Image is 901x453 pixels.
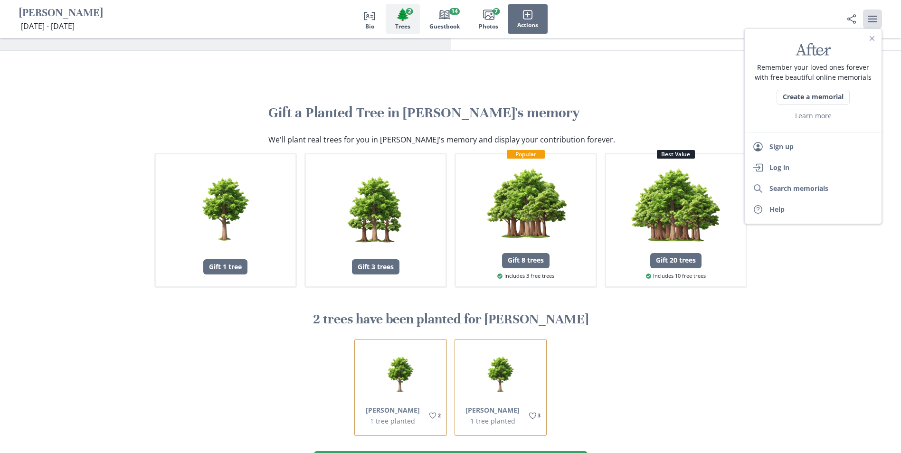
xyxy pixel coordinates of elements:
[465,405,520,415] button: [PERSON_NAME]
[438,412,441,419] span: 2
[527,410,542,421] button: Like
[203,259,247,274] div: Gift 1 tree
[497,272,554,280] span: Includes 3 free trees
[538,412,541,419] span: 3
[21,21,75,31] span: [DATE] - [DATE]
[481,158,570,247] img: 8 trees
[427,410,443,421] button: Like
[842,9,861,28] button: Share Obituary
[180,164,270,254] img: 1 trees
[366,405,420,415] button: [PERSON_NAME]
[631,158,720,247] img: 20 trees
[605,153,747,288] button: Best Value20 treesGift 20 treesIncludes 10 free trees
[777,90,850,105] a: Create a memorial
[154,311,747,328] h2: 2 trees have been planted for [PERSON_NAME]
[429,23,460,30] span: Guestbook
[752,62,874,82] p: Remember your loved ones forever with free beautiful online memorials
[268,104,633,122] h2: Gift a Planted Tree in [PERSON_NAME]'s memory
[395,23,410,30] span: Trees
[154,153,297,288] button: 1 treesGift 1 tree
[795,111,832,120] a: Learn more
[455,153,597,288] button: Popular8 treesGift 8 treesIncludes 3 free trees
[502,253,550,268] div: Gift 8 trees
[353,4,386,34] button: Bio
[479,23,498,30] span: Photos
[268,134,615,145] p: We'll plant real trees for you in [PERSON_NAME]'s memory and display your contribution forever.
[866,33,878,44] button: Close
[493,8,500,15] span: 7
[657,150,695,159] div: Best Value
[507,150,545,159] div: Popular
[352,259,399,274] div: Gift 3 trees
[420,4,469,34] button: Guestbook
[469,4,508,34] button: Photos
[863,9,882,28] button: user menu
[365,23,374,30] span: Bio
[517,22,538,28] span: Actions
[19,6,103,21] h1: [PERSON_NAME]
[406,8,413,15] span: 2
[650,253,702,268] div: Gift 20 trees
[508,4,548,34] button: Actions
[646,272,706,280] span: Includes 10 free trees
[331,164,420,254] img: 3 trees
[386,4,420,34] button: Trees
[449,8,460,15] span: 14
[304,153,447,288] button: 3 treesGift 3 trees
[396,8,410,21] span: Tree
